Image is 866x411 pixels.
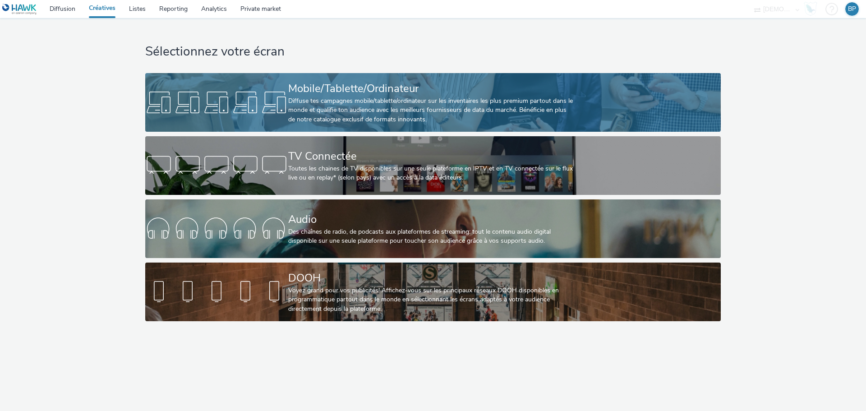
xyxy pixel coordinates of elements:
div: Toutes les chaines de TV disponibles sur une seule plateforme en IPTV et en TV connectée sur le f... [288,164,574,183]
div: BP [848,2,856,16]
div: Audio [288,212,574,227]
a: TV ConnectéeToutes les chaines de TV disponibles sur une seule plateforme en IPTV et en TV connec... [145,136,720,195]
div: DOOH [288,270,574,286]
img: undefined Logo [2,4,37,15]
div: Diffuse tes campagnes mobile/tablette/ordinateur sur les inventaires les plus premium partout dan... [288,97,574,124]
img: Hawk Academy [804,2,817,16]
h1: Sélectionnez votre écran [145,43,720,60]
a: DOOHVoyez grand pour vos publicités! Affichez-vous sur les principaux réseaux DOOH disponibles en... [145,263,720,321]
a: Mobile/Tablette/OrdinateurDiffuse tes campagnes mobile/tablette/ordinateur sur les inventaires le... [145,73,720,132]
div: Voyez grand pour vos publicités! Affichez-vous sur les principaux réseaux DOOH disponibles en pro... [288,286,574,314]
a: Hawk Academy [804,2,821,16]
div: TV Connectée [288,148,574,164]
div: Des chaînes de radio, de podcasts aux plateformes de streaming: tout le contenu audio digital dis... [288,227,574,246]
div: Mobile/Tablette/Ordinateur [288,81,574,97]
a: AudioDes chaînes de radio, de podcasts aux plateformes de streaming: tout le contenu audio digita... [145,199,720,258]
